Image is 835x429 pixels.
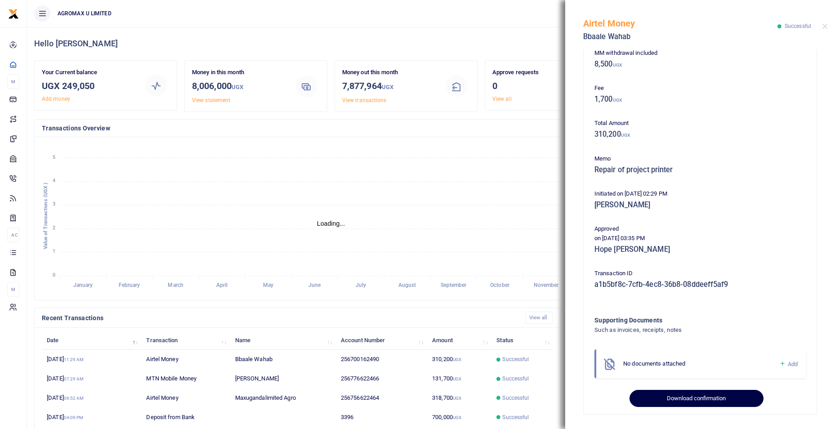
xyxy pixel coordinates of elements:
small: UGX [621,133,630,138]
a: View all [492,96,512,102]
button: Download confirmation [630,390,763,407]
p: Money in this month [192,68,286,77]
small: 06:52 AM [64,396,84,401]
span: Successful [502,355,529,363]
span: Successful [785,23,811,29]
td: Airtel Money [141,389,230,408]
a: View statement [192,97,230,103]
h5: 8,500 [594,60,806,69]
p: Memo [594,154,806,164]
td: [DATE] [42,369,141,389]
h4: Hello [PERSON_NAME] [34,39,828,49]
li: M [7,282,19,297]
span: Successful [502,394,529,402]
h3: 7,877,964 [342,79,436,94]
td: [DATE] [42,408,141,427]
a: logo-small logo-large logo-large [8,10,19,17]
small: UGX [382,84,393,90]
td: 131,700 [427,369,491,389]
h5: Airtel Money [583,18,777,29]
h4: Supporting Documents [594,315,769,325]
td: 3396 [336,408,427,427]
tspan: August [398,282,416,289]
p: Fee [594,84,806,93]
h5: 1,700 [594,95,806,104]
tspan: April [216,282,228,289]
td: MTN Mobile Money [141,369,230,389]
th: Account Number: activate to sort column ascending [336,331,427,350]
td: Maxugandalimited Agro [230,389,335,408]
p: Approved [594,224,806,234]
tspan: May [263,282,273,289]
p: Total Amount [594,119,806,128]
td: Deposit from Bank [141,408,230,427]
a: View transactions [342,97,387,103]
td: [DATE] [42,350,141,369]
small: 11:29 AM [64,357,84,362]
h4: Recent Transactions [42,313,518,323]
td: Bbaale Wahab [230,350,335,369]
td: Airtel Money [141,350,230,369]
small: UGX [613,98,622,103]
p: Your Current balance [42,68,136,77]
h5: 310,200 [594,130,806,139]
td: [PERSON_NAME] [230,369,335,389]
h5: [PERSON_NAME] [594,201,806,210]
tspan: 1 [53,249,55,255]
h5: a1b5bf8c-7cfb-4ec8-36b8-08ddeeff5af9 [594,280,806,289]
h3: 8,006,000 [192,79,286,94]
h4: Transactions Overview [42,123,620,133]
p: Transaction ID [594,269,806,278]
tspan: 3 [53,201,55,207]
button: Close [822,23,828,29]
th: Name: activate to sort column ascending [230,331,335,350]
a: Add money [42,96,70,102]
p: Approve requests [492,68,586,77]
small: 04:09 PM [64,415,84,420]
p: MM withdrawal included [594,49,806,58]
td: 700,000 [427,408,491,427]
span: No documents attached [623,360,685,367]
td: 318,700 [427,389,491,408]
tspan: June [308,282,321,289]
td: [DATE] [42,389,141,408]
td: 256756622464 [336,389,427,408]
td: 256776622466 [336,369,427,389]
li: M [7,74,19,89]
p: on [DATE] 03:35 PM [594,234,806,243]
h3: UGX 249,050 [42,79,136,93]
tspan: November [534,282,559,289]
h5: Repair of project printer [594,165,806,174]
th: Status: activate to sort column ascending [491,331,553,350]
tspan: 0 [53,272,55,278]
small: UGX [453,415,461,420]
p: Initiated on [DATE] 02:29 PM [594,189,806,199]
small: UGX [453,376,461,381]
th: Amount: activate to sort column ascending [427,331,491,350]
span: AGROMAX U LIMITED [54,9,115,18]
tspan: January [73,282,93,289]
tspan: 4 [53,178,55,183]
li: Ac [7,228,19,242]
tspan: February [119,282,140,289]
small: UGX [453,396,461,401]
tspan: 2 [53,225,55,231]
tspan: March [168,282,183,289]
span: Add [788,361,798,367]
p: Money out this month [342,68,436,77]
text: Loading... [317,220,345,227]
small: UGX [453,357,461,362]
tspan: 5 [53,154,55,160]
small: UGX [613,63,622,67]
small: 07:29 AM [64,376,84,381]
text: Value of Transactions (UGX ) [43,183,49,250]
span: Successful [502,413,529,421]
small: UGX [232,84,243,90]
tspan: October [490,282,510,289]
a: View all [525,312,554,324]
h5: Hope [PERSON_NAME] [594,245,806,254]
h3: 0 [492,79,586,93]
td: 256700162490 [336,350,427,369]
th: Date: activate to sort column descending [42,331,141,350]
h4: Such as invoices, receipts, notes [594,325,769,335]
